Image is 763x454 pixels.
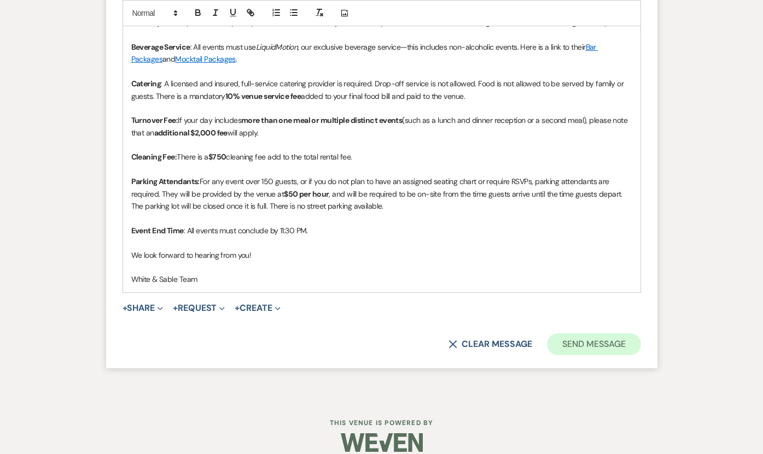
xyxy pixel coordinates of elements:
[131,79,161,89] strong: Catering
[241,115,402,125] strong: more than one meal or multiple distinct events
[131,42,190,52] strong: Beverage Service
[547,333,640,355] button: Send Message
[131,273,632,285] p: White & Sable Team
[449,340,532,349] button: Clear message
[123,304,164,313] button: Share
[173,304,225,313] button: Request
[284,189,329,199] strong: $50 per hour
[131,225,632,237] p: : All events must conclude by 11:30 PM.
[131,249,632,261] p: We look forward to hearing from you!
[235,304,240,313] span: +
[175,54,235,64] a: Mocktail Packages
[131,41,632,66] p: : All events must use , our exclusive beverage service—this includes non-alcoholic events. Here i...
[235,304,280,313] button: Create
[123,304,127,313] span: +
[131,115,178,125] strong: Turnover Fee:
[131,176,200,186] strong: Parking Attendants:
[225,91,301,101] strong: 10% venue service fee
[131,114,632,139] p: If your day includes (such as a lunch and dinner reception or a second meal), please note that an...
[131,175,632,212] p: For any event over 150 guests, or if you do not plan to have an assigned seating chart or require...
[173,304,178,313] span: +
[154,128,228,138] strong: additional $2,000 fee
[131,151,632,163] p: There is a cleaning fee add to the total rental fee.
[256,42,298,52] em: LiquidMotion
[131,78,632,102] p: : A licensed and insured, full-service catering provider is required. Drop-off service is not all...
[131,152,177,162] strong: Cleaning Fee:
[208,152,226,162] strong: $750
[131,226,184,235] strong: Event End Time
